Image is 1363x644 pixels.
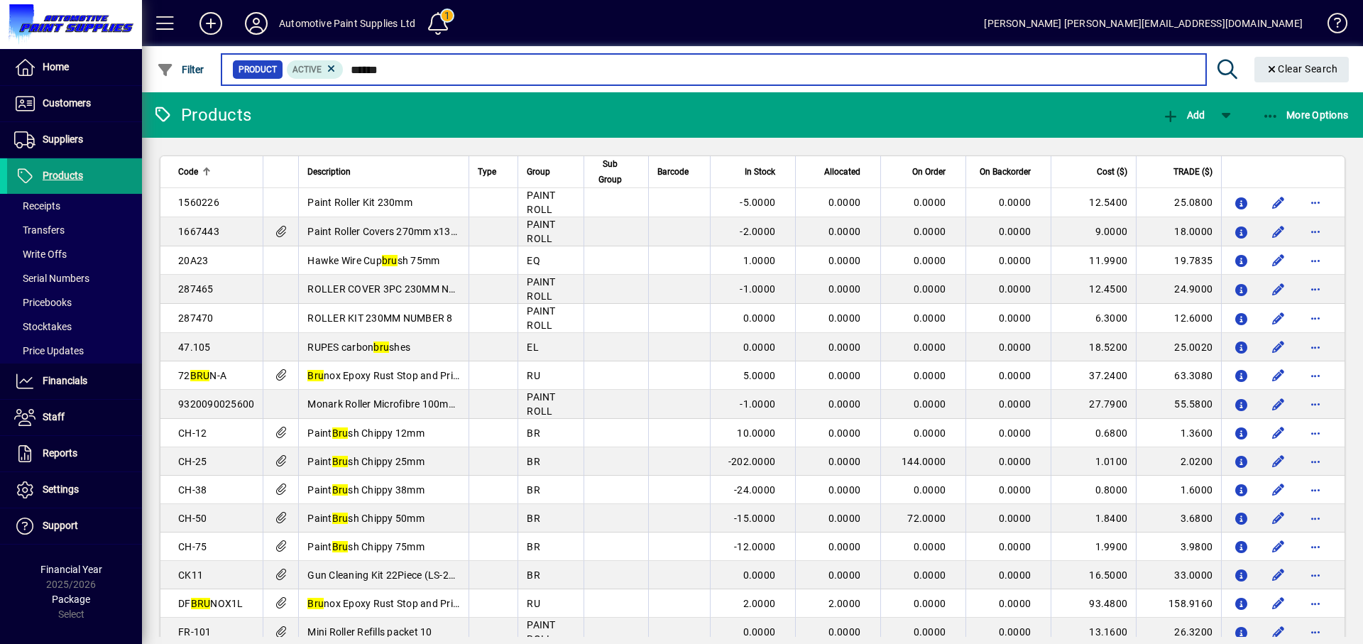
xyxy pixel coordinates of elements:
[828,255,861,266] span: 0.0000
[804,164,873,180] div: Allocated
[914,197,946,208] span: 0.0000
[1304,422,1327,444] button: More options
[828,484,861,496] span: 0.0000
[307,370,505,381] span: nox Epoxy Rust Stop and Primer Aeroso
[593,156,640,187] div: Sub Group
[914,342,946,353] span: 0.0000
[737,427,775,439] span: 10.0000
[999,398,1031,410] span: 0.0000
[14,249,67,260] span: Write Offs
[43,133,83,145] span: Suppliers
[743,626,776,638] span: 0.0000
[52,594,90,605] span: Package
[828,226,861,237] span: 0.0000
[7,339,142,363] a: Price Updates
[7,472,142,508] a: Settings
[1267,249,1290,272] button: Edit
[307,342,410,353] span: RUPES carbon shes
[178,370,226,381] span: 72 N-A
[740,283,775,295] span: -1.0000
[279,12,415,35] div: Automotive Paint Supplies Ltd
[975,164,1044,180] div: On Backorder
[914,541,946,552] span: 0.0000
[914,370,946,381] span: 0.0000
[527,456,540,467] span: BR
[1159,102,1208,128] button: Add
[999,283,1031,295] span: 0.0000
[307,226,500,237] span: Paint Roller Covers 270mm x13mmm Pkt3
[527,305,555,331] span: PAINT ROLL
[734,541,775,552] span: -12.0000
[1136,188,1221,217] td: 25.0800
[1136,304,1221,333] td: 12.6000
[828,370,861,381] span: 0.0000
[1304,479,1327,501] button: More options
[1051,361,1136,390] td: 37.2400
[1267,422,1290,444] button: Edit
[728,456,775,467] span: -202.0000
[332,484,349,496] em: Bru
[1136,217,1221,246] td: 18.0000
[1051,447,1136,476] td: 1.0100
[307,197,412,208] span: Paint Roller Kit 230mm
[14,345,84,356] span: Price Updates
[914,283,946,295] span: 0.0000
[178,197,219,208] span: 1560226
[307,164,351,180] span: Description
[1136,390,1221,419] td: 55.5800
[743,569,776,581] span: 0.0000
[1267,393,1290,415] button: Edit
[902,456,946,467] span: 144.0000
[999,312,1031,324] span: 0.0000
[743,342,776,353] span: 0.0000
[1266,63,1338,75] span: Clear Search
[1051,419,1136,447] td: 0.6800
[7,315,142,339] a: Stocktakes
[1304,564,1327,586] button: More options
[1304,592,1327,615] button: More options
[7,242,142,266] a: Write Offs
[1267,307,1290,329] button: Edit
[7,122,142,158] a: Suppliers
[292,65,322,75] span: Active
[478,164,496,180] span: Type
[7,50,142,85] a: Home
[719,164,788,180] div: In Stock
[527,342,539,353] span: EL
[1267,364,1290,387] button: Edit
[527,391,555,417] span: PAINT ROLL
[907,513,946,524] span: 72.0000
[999,541,1031,552] span: 0.0000
[178,342,211,353] span: 47.105
[914,398,946,410] span: 0.0000
[1051,217,1136,246] td: 9.0000
[1267,450,1290,473] button: Edit
[178,484,207,496] span: CH-38
[527,427,540,439] span: BR
[657,164,701,180] div: Barcode
[1136,447,1221,476] td: 2.0200
[828,283,861,295] span: 0.0000
[743,370,776,381] span: 5.0000
[743,255,776,266] span: 1.0000
[1304,364,1327,387] button: More options
[307,283,491,295] span: ROLLER COVER 3PC 230MM NUMBER 8
[1051,504,1136,533] td: 1.8400
[1267,191,1290,214] button: Edit
[828,598,861,609] span: 2.0000
[1254,57,1350,82] button: Clear
[178,626,212,638] span: FR-101
[1136,533,1221,561] td: 3.9800
[43,520,78,531] span: Support
[43,375,87,386] span: Financials
[1304,307,1327,329] button: More options
[1267,479,1290,501] button: Edit
[239,62,277,77] span: Product
[1267,278,1290,300] button: Edit
[1317,3,1345,49] a: Knowledge Base
[178,598,243,609] span: DF NOX1L
[914,427,946,439] span: 0.0000
[1136,589,1221,618] td: 158.9160
[1051,304,1136,333] td: 6.3000
[307,626,432,638] span: Mini Roller Refills packet 10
